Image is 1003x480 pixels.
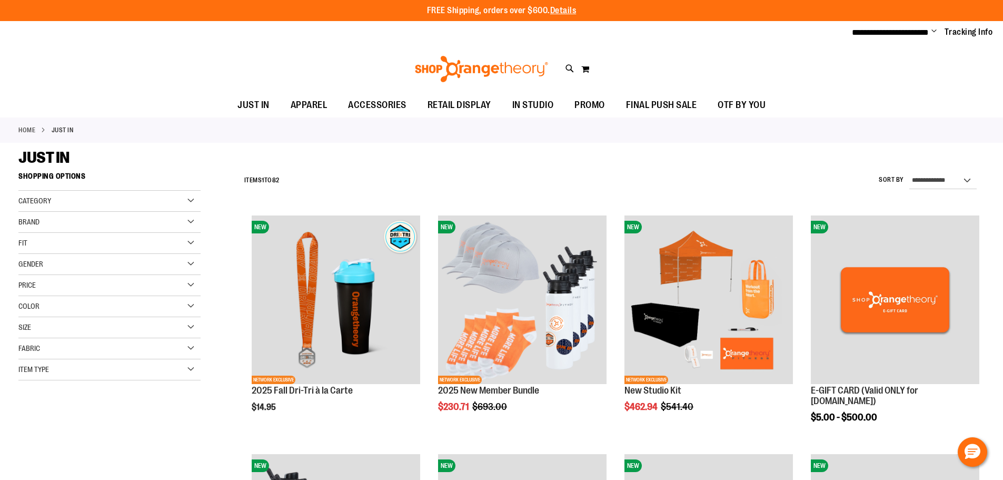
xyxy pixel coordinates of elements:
span: Gender [18,260,43,268]
div: product [246,210,425,439]
span: 82 [272,177,280,184]
span: RETAIL DISPLAY [428,93,491,117]
span: Fit [18,239,27,247]
span: JUST IN [237,93,270,117]
span: Price [18,281,36,289]
span: NEW [252,459,269,472]
span: $462.94 [624,401,659,412]
a: FINAL PUSH SALE [615,93,708,117]
span: NEW [811,459,828,472]
label: Sort By [879,175,904,184]
span: $230.71 [438,401,471,412]
span: NETWORK EXCLUSIVE [624,376,668,384]
div: product [619,210,798,439]
span: Fabric [18,344,40,352]
span: FINAL PUSH SALE [626,93,697,117]
a: PROMO [564,93,615,117]
img: E-GIFT CARD (Valid ONLY for ShopOrangetheory.com) [811,215,979,384]
span: Category [18,197,51,205]
a: RETAIL DISPLAY [417,93,502,117]
a: E-GIFT CARD (Valid ONLY for [DOMAIN_NAME]) [811,385,918,406]
span: APPAREL [291,93,327,117]
a: New Studio KitNEWNETWORK EXCLUSIVE [624,215,793,386]
span: 1 [262,177,264,184]
span: JUST IN [18,149,69,166]
span: $541.40 [661,401,695,412]
span: NEW [252,221,269,233]
strong: JUST IN [52,125,74,135]
h2: Items to [244,172,280,189]
a: JUST IN [227,93,280,117]
span: $14.95 [252,403,277,412]
span: NEW [811,221,828,233]
span: NETWORK EXCLUSIVE [252,376,295,384]
button: Account menu [931,27,937,37]
a: New Studio Kit [624,385,681,396]
div: product [806,210,985,449]
span: NEW [624,459,642,472]
a: ACCESSORIES [337,93,417,117]
span: PROMO [574,93,605,117]
span: OTF BY YOU [718,93,766,117]
span: $5.00 - $500.00 [811,412,877,423]
img: New Studio Kit [624,215,793,384]
a: E-GIFT CARD (Valid ONLY for ShopOrangetheory.com)NEW [811,215,979,386]
a: IN STUDIO [502,93,564,117]
a: APPAREL [280,93,338,117]
a: Details [550,6,577,15]
span: IN STUDIO [512,93,554,117]
p: FREE Shipping, orders over $600. [427,5,577,17]
span: Item Type [18,365,49,374]
img: 2025 New Member Bundle [438,215,607,384]
span: NEW [438,221,455,233]
a: 2025 Fall Dri-Tri à la Carte [252,385,353,396]
span: NEW [624,221,642,233]
img: Shop Orangetheory [413,56,550,82]
a: 2025 Fall Dri-Tri à la CarteNEWNETWORK EXCLUSIVE [252,215,420,386]
img: 2025 Fall Dri-Tri à la Carte [252,215,420,384]
span: Color [18,302,39,310]
a: Tracking Info [945,26,993,38]
a: OTF BY YOU [707,93,776,117]
span: Size [18,323,31,331]
button: Hello, have a question? Let’s chat. [958,437,987,467]
span: ACCESSORIES [348,93,406,117]
strong: Shopping Options [18,167,201,191]
a: 2025 New Member BundleNEWNETWORK EXCLUSIVE [438,215,607,386]
div: product [433,210,612,439]
span: NETWORK EXCLUSIVE [438,376,482,384]
a: 2025 New Member Bundle [438,385,539,396]
span: NEW [438,459,455,472]
span: Brand [18,218,39,226]
span: $693.00 [472,401,509,412]
a: Home [18,125,35,135]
